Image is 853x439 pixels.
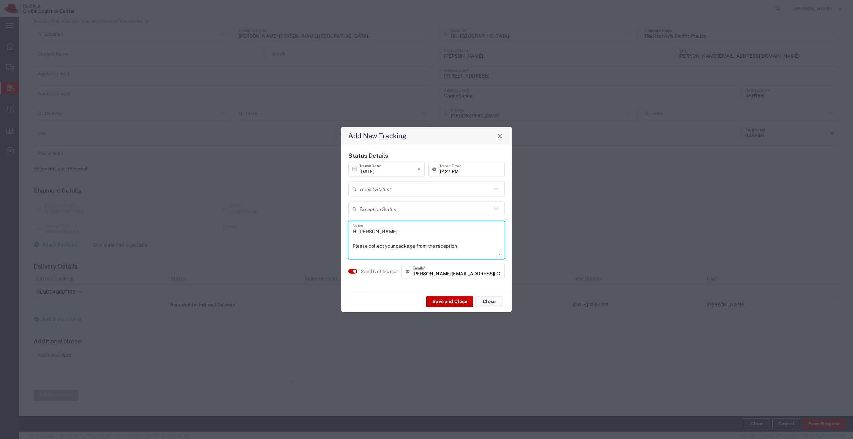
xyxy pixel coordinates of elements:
button: Close [475,296,503,307]
h4: Add New Tracking [348,131,406,141]
h5: Status Details [348,152,505,159]
label: Send Notification [361,268,399,275]
button: Save and Close [426,296,473,307]
i: × [417,164,421,175]
agx-label: Send Notification [361,268,398,275]
button: Close [495,131,505,141]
